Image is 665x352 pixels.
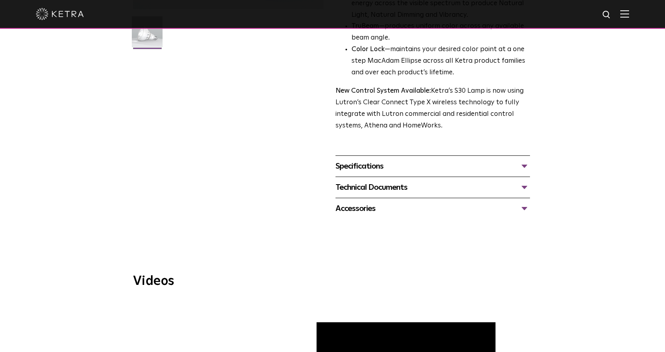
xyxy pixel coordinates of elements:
h3: Videos [133,275,532,288]
img: search icon [602,10,612,20]
strong: New Control System Available: [335,88,431,94]
div: Specifications [335,160,530,173]
img: Hamburger%20Nav.svg [620,10,629,18]
div: Technical Documents [335,181,530,194]
img: S30-Lamp-Edison-2021-Web-Square [132,16,163,53]
div: Accessories [335,202,530,215]
p: Ketra’s S30 Lamp is now using Lutron’s Clear Connect Type X wireless technology to fully integrat... [335,86,530,132]
li: —maintains your desired color point at a one step MacAdam Ellipse across all Ketra product famili... [351,44,530,79]
strong: Color Lock [351,46,385,53]
img: ketra-logo-2019-white [36,8,84,20]
li: —produces uniform color across any available beam angle. [351,21,530,44]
